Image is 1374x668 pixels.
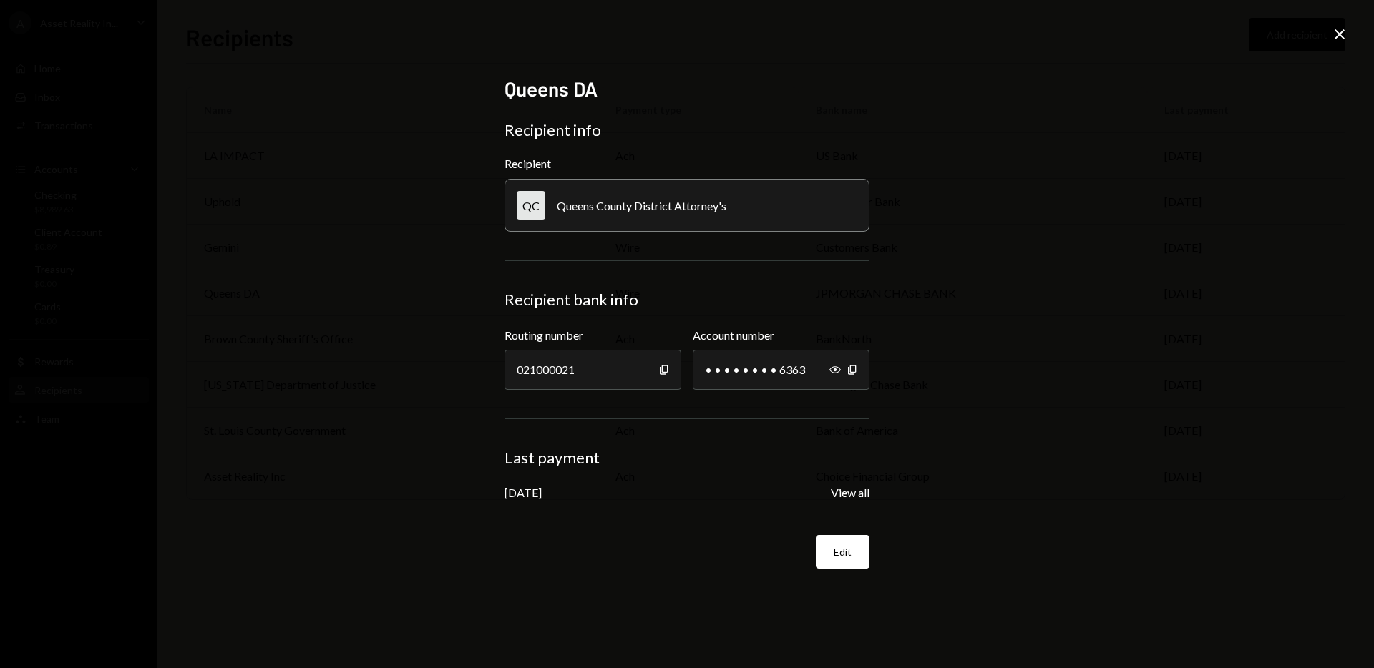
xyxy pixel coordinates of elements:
[505,157,869,170] div: Recipient
[816,535,869,569] button: Edit
[693,327,869,344] label: Account number
[505,120,869,140] div: Recipient info
[505,486,542,499] div: [DATE]
[505,75,869,103] h2: Queens DA
[505,290,869,310] div: Recipient bank info
[505,350,681,390] div: 021000021
[831,486,869,501] button: View all
[505,448,869,468] div: Last payment
[505,327,681,344] label: Routing number
[557,199,726,212] div: Queens County District Attorney's
[693,350,869,390] div: • • • • • • • • 6363
[517,191,545,220] div: QC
